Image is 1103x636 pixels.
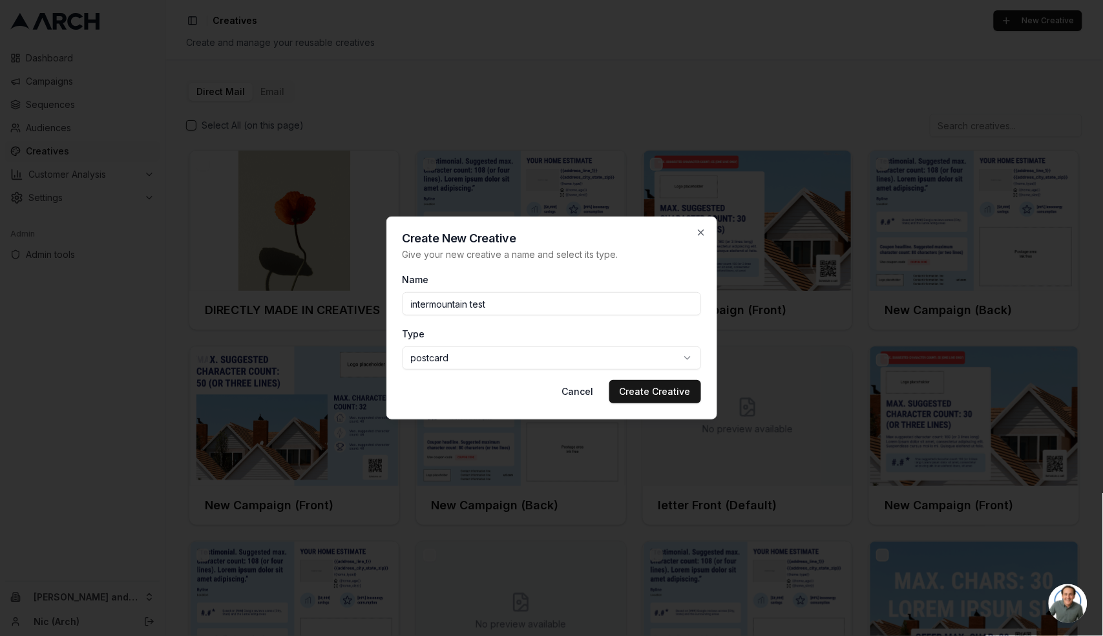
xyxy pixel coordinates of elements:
input: E.g. 'Welcome Postcard Q3' [403,292,701,315]
button: Create Creative [609,380,701,403]
label: Type [403,328,425,339]
label: Name [403,274,429,285]
h2: Create New Creative [403,233,701,244]
button: Cancel [552,380,604,403]
p: Give your new creative a name and select its type. [403,248,701,261]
